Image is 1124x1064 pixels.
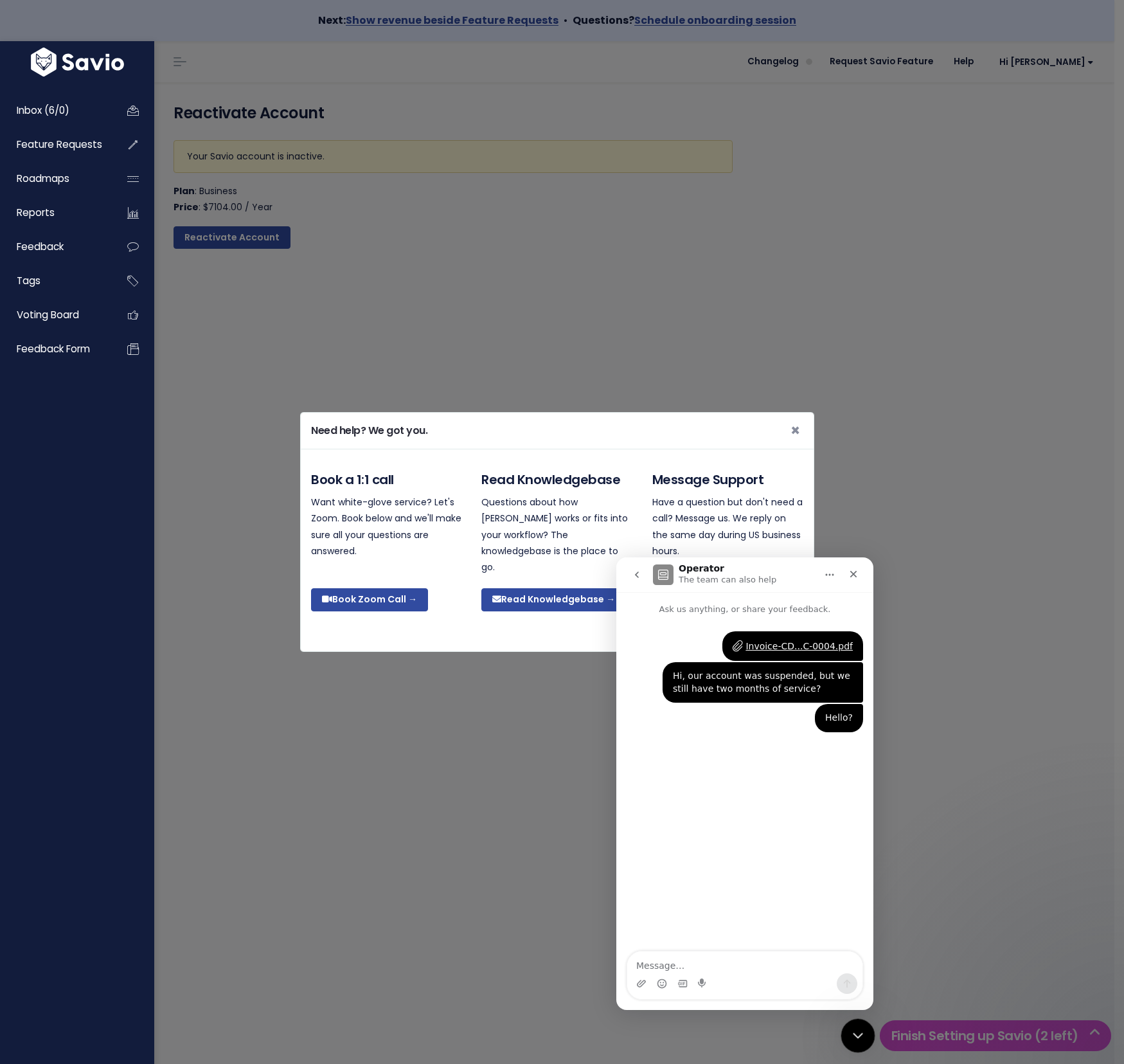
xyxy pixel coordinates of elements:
[3,96,107,125] a: Inbox (6/0)
[3,334,107,364] a: Feedback form
[3,130,107,159] a: Feature Requests
[3,164,107,194] a: Roadmaps
[311,423,427,438] h5: Need help? We got you.
[481,470,632,489] h5: Read Knowledgebase
[3,198,107,228] a: Reports
[481,588,626,611] a: Read Knowledgebase →
[616,557,873,1010] iframe: Intercom live chat
[311,470,462,489] h5: Book a 1:1 call
[17,240,64,253] span: Feedback
[841,1019,875,1053] iframe: Intercom live chat
[790,420,800,441] span: ×
[17,172,69,185] span: Roadmaps
[3,232,107,262] a: Feedback
[17,274,40,287] span: Tags
[3,300,107,330] a: Voting Board
[481,494,632,575] p: Questions about how [PERSON_NAME] works or fits into your workflow? The knowledgebase is the plac...
[17,206,55,219] span: Reports
[17,138,102,151] span: Feature Requests
[780,413,810,449] button: Close
[311,494,462,559] p: Want white-glove service? Let's Zoom. Book below and we'll make sure all your questions are answe...
[17,342,90,356] span: Feedback form
[28,48,127,77] img: logo-white.9d6f32f41409.svg
[311,588,428,611] a: Book Zoom Call →
[652,470,803,489] h5: Message Support
[17,308,79,321] span: Voting Board
[652,494,803,559] p: Have a question but don't need a call? Message us. We reply on the same day during US business ho...
[17,104,69,117] span: Inbox (6/0)
[3,266,107,296] a: Tags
